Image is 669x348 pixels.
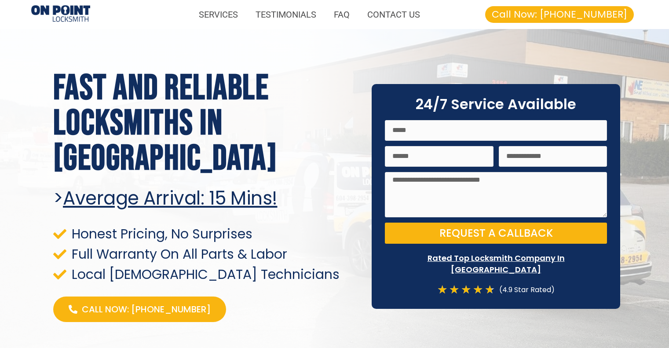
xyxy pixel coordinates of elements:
img: Locksmiths Locations 1 [31,5,90,23]
h1: Fast and Reliable Locksmiths In [GEOGRAPHIC_DATA] [53,71,359,176]
i: ★ [473,284,483,296]
i: ★ [437,284,447,296]
i: ★ [461,284,471,296]
nav: Menu [99,4,429,25]
a: Call Now: [PHONE_NUMBER] [485,6,634,23]
form: On Point Locksmith [385,120,607,249]
button: Request a Callback [385,223,607,244]
a: FAQ [325,4,358,25]
i: ★ [485,284,495,296]
h2: 24/7 Service Available [385,97,607,111]
a: CONTACT US [358,4,429,25]
p: Rated Top Locksmith Company In [GEOGRAPHIC_DATA] [385,253,607,275]
u: Average arrival: 15 Mins! [63,185,278,211]
a: TESTIMONIALS [247,4,325,25]
span: Local [DEMOGRAPHIC_DATA] Technicians [69,268,340,280]
span: Request a Callback [439,228,553,238]
i: ★ [449,284,459,296]
span: Call Now: [PHONE_NUMBER] [492,10,627,19]
span: Honest Pricing, No Surprises [69,228,252,240]
div: (4.9 Star Rated) [495,284,555,296]
a: SERVICES [190,4,247,25]
span: Full Warranty On All Parts & Labor [69,248,287,260]
div: 4.7/5 [437,284,495,296]
h2: > [53,187,359,209]
span: Call Now: [PHONE_NUMBER] [82,303,211,315]
a: Call Now: [PHONE_NUMBER] [53,297,226,322]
